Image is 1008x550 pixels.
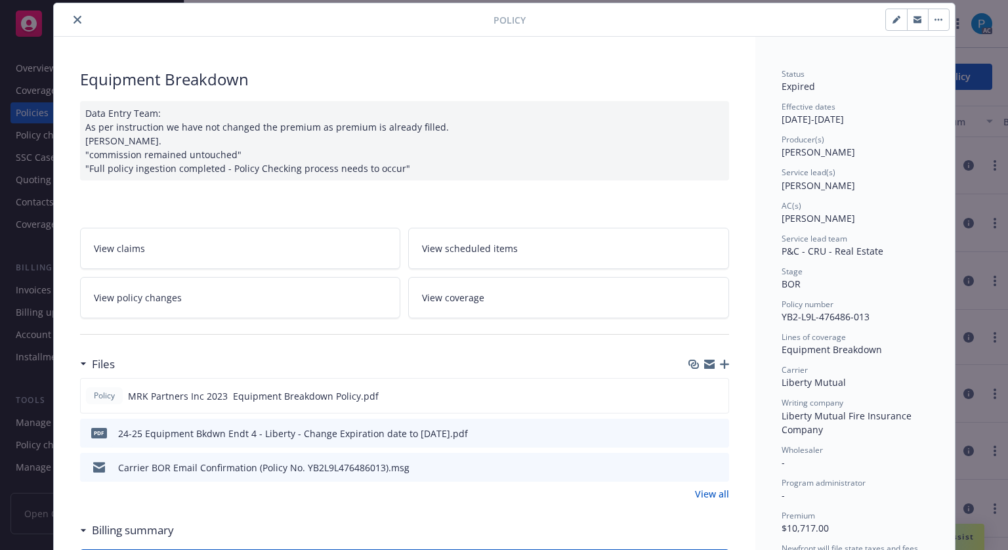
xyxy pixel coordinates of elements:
[695,487,729,501] a: View all
[782,364,808,375] span: Carrier
[782,397,843,408] span: Writing company
[782,167,835,178] span: Service lead(s)
[422,242,518,255] span: View scheduled items
[92,356,115,373] h3: Files
[690,389,701,403] button: download file
[782,245,883,257] span: P&C - CRU - Real Estate
[782,134,824,145] span: Producer(s)
[782,510,815,521] span: Premium
[711,389,723,403] button: preview file
[782,212,855,224] span: [PERSON_NAME]
[408,277,729,318] a: View coverage
[782,101,835,112] span: Effective dates
[118,427,468,440] div: 24-25 Equipment Bkdwn Endt 4 - Liberty - Change Expiration date to [DATE].pdf
[422,291,484,305] span: View coverage
[92,522,174,539] h3: Billing summary
[782,410,914,436] span: Liberty Mutual Fire Insurance Company
[128,389,379,403] span: MRK Partners Inc 2023 Equipment Breakdown Policy.pdf
[782,444,823,455] span: Wholesaler
[782,376,846,389] span: Liberty Mutual
[782,331,846,343] span: Lines of coverage
[493,13,526,27] span: Policy
[80,522,174,539] div: Billing summary
[782,266,803,277] span: Stage
[94,291,182,305] span: View policy changes
[94,242,145,255] span: View claims
[782,522,829,534] span: $10,717.00
[782,343,929,356] div: Equipment Breakdown
[782,278,801,290] span: BOR
[80,101,729,180] div: Data Entry Team: As per instruction we have not changed the premium as premium is already filled....
[782,233,847,244] span: Service lead team
[712,461,724,475] button: preview file
[691,461,702,475] button: download file
[691,427,702,440] button: download file
[80,68,729,91] div: Equipment Breakdown
[782,310,870,323] span: YB2-L9L-476486-013
[782,101,929,126] div: [DATE] - [DATE]
[91,428,107,438] span: pdf
[91,390,117,402] span: Policy
[118,461,409,475] div: Carrier BOR Email Confirmation (Policy No. YB2L9L476486013).msg
[80,356,115,373] div: Files
[80,228,401,269] a: View claims
[712,427,724,440] button: preview file
[782,68,805,79] span: Status
[782,489,785,501] span: -
[70,12,85,28] button: close
[782,179,855,192] span: [PERSON_NAME]
[782,146,855,158] span: [PERSON_NAME]
[782,477,866,488] span: Program administrator
[782,80,815,93] span: Expired
[782,299,833,310] span: Policy number
[782,456,785,469] span: -
[80,277,401,318] a: View policy changes
[782,200,801,211] span: AC(s)
[408,228,729,269] a: View scheduled items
